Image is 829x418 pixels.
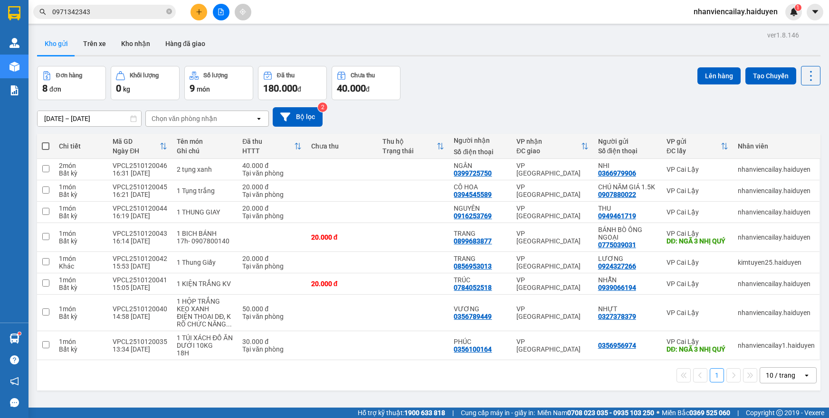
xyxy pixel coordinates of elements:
[263,83,297,94] span: 180.000
[113,162,167,169] div: VPCL2510120046
[567,409,654,417] strong: 0708 023 035 - 0935 103 250
[52,7,164,17] input: Tìm tên, số ĐT hoặc mã đơn
[56,72,82,79] div: Đơn hàng
[667,309,728,316] div: VP Cai Lậy
[767,30,799,40] div: ver 1.8.146
[213,4,229,20] button: file-add
[42,83,48,94] span: 8
[598,169,636,177] div: 0366979906
[516,338,589,353] div: VP [GEOGRAPHIC_DATA]
[108,134,172,159] th: Toggle SortBy
[795,4,801,11] sup: 1
[10,85,19,95] img: solution-icon
[226,320,232,328] span: ...
[238,134,306,159] th: Toggle SortBy
[242,169,301,177] div: Tại văn phòng
[177,237,233,245] div: 17h- 0907800140
[516,147,581,155] div: ĐC giao
[152,114,217,123] div: Chọn văn phòng nhận
[59,345,103,353] div: Bất kỳ
[598,255,657,262] div: LƯƠNG
[766,371,795,380] div: 10 / trang
[113,313,167,320] div: 14:58 [DATE]
[807,4,823,20] button: caret-down
[59,338,103,345] div: 1 món
[598,276,657,284] div: NHẪN
[10,398,19,407] span: message
[667,237,728,245] div: DĐ: NGÃ 3 NHỊ QUÝ
[516,162,589,177] div: VP [GEOGRAPHIC_DATA]
[113,237,167,245] div: 16:14 [DATE]
[598,138,657,145] div: Người gửi
[242,183,301,191] div: 20.000 đ
[811,8,819,16] span: caret-down
[454,237,492,245] div: 0899683877
[662,134,733,159] th: Toggle SortBy
[242,212,301,220] div: Tại văn phòng
[235,4,251,20] button: aim
[598,241,636,249] div: 0775039031
[59,183,103,191] div: 1 món
[667,147,721,155] div: ĐC lấy
[378,134,449,159] th: Toggle SortBy
[184,66,253,100] button: Số lượng9món
[689,409,730,417] strong: 0369 525 060
[738,342,815,349] div: nhanviencailay1.haiduyen
[59,142,103,150] div: Chi tiết
[113,338,167,345] div: VPCL2510120035
[454,204,506,212] div: NGUYÊN
[516,204,589,220] div: VP [GEOGRAPHIC_DATA]
[737,408,739,418] span: |
[657,411,659,415] span: ⚪️
[598,305,657,313] div: NHỰT
[516,276,589,291] div: VP [GEOGRAPHIC_DATA]
[37,32,76,55] button: Kho gửi
[598,226,657,241] div: BÁNH BÒ ÔNG NGOẠI
[113,284,167,291] div: 15:05 [DATE]
[113,191,167,198] div: 16:21 [DATE]
[203,72,228,79] div: Số lượng
[242,138,294,145] div: Đã thu
[177,166,233,173] div: 2 tụng xanh
[366,85,370,93] span: đ
[454,148,506,156] div: Số điện thoại
[598,191,636,198] div: 0907880022
[76,32,114,55] button: Trên xe
[59,255,103,262] div: 1 món
[59,212,103,220] div: Bất kỳ
[454,191,492,198] div: 0394545589
[382,147,437,155] div: Trạng thái
[516,305,589,320] div: VP [GEOGRAPHIC_DATA]
[803,372,810,379] svg: open
[242,338,301,345] div: 30.000 đ
[37,66,106,100] button: Đơn hàng8đơn
[311,280,373,288] div: 20.000 đ
[667,345,728,353] div: DĐ: NGÃ 3 NHỊ QUÝ
[38,111,141,126] input: Select a date range.
[258,66,327,100] button: Đã thu180.000đ
[537,408,654,418] span: Miền Nam
[667,138,721,145] div: VP gửi
[454,338,506,345] div: PHÚC
[10,334,19,344] img: warehouse-icon
[59,230,103,237] div: 1 món
[404,409,445,417] strong: 1900 633 818
[191,4,207,20] button: plus
[516,138,581,145] div: VP nhận
[454,183,506,191] div: CÔ HOA
[738,233,815,241] div: nhanviencailay.haiduyen
[113,169,167,177] div: 16:31 [DATE]
[59,262,103,270] div: Khác
[738,259,815,266] div: kimtuyen25.haiduyen
[776,409,783,416] span: copyright
[738,280,815,288] div: nhanviencailay.haiduyen
[242,313,301,320] div: Tại văn phòng
[113,305,167,313] div: VPCL2510120040
[454,162,506,169] div: NGÂN
[598,162,657,169] div: NHI
[697,67,741,84] button: Lên hàng
[454,212,492,220] div: 0916253769
[158,32,213,55] button: Hàng đã giao
[454,262,492,270] div: 0856953013
[166,9,172,14] span: close-circle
